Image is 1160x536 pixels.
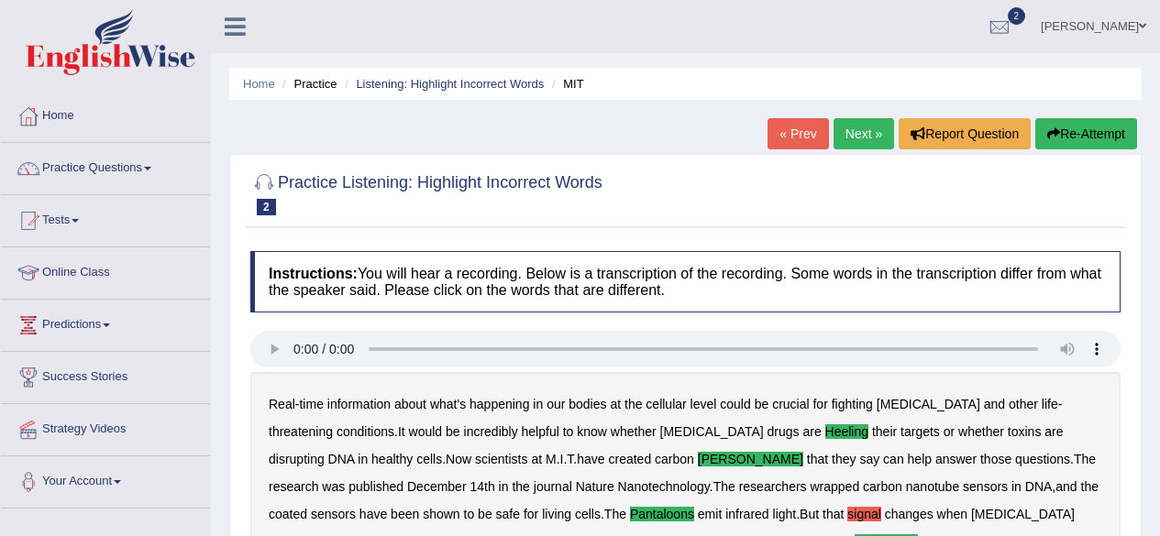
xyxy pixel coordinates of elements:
b: T [567,452,573,466]
b: Instructions: [269,266,358,281]
b: questions [1015,452,1070,466]
b: be [478,507,492,521]
b: level [690,397,717,411]
b: that [807,452,828,466]
h2: Practice Listening: Highlight Incorrect Words [250,170,602,215]
b: their [872,424,897,439]
b: in [533,397,543,411]
b: cells [575,507,601,521]
li: Practice [278,75,337,93]
b: I [560,452,564,466]
b: changes [885,507,934,521]
b: pantaloons [630,507,694,521]
b: M [546,452,557,466]
b: carbon [863,479,902,494]
b: are [1044,424,1063,439]
b: be [755,397,769,411]
b: and [1055,479,1077,494]
b: know [577,424,607,439]
span: 2 [1008,7,1026,25]
b: incredibly [464,424,518,439]
b: could [720,397,750,411]
b: to [464,507,475,521]
b: that [823,507,844,521]
b: for [524,507,538,521]
b: those [980,452,1011,466]
b: our [547,397,565,411]
b: [MEDICAL_DATA] [971,507,1075,521]
b: Now [446,452,471,466]
b: life [1042,397,1058,411]
b: in [358,452,368,466]
b: December [407,479,467,494]
b: infrared [725,507,768,521]
button: Report Question [899,118,1031,149]
b: drugs [768,424,800,439]
b: journal [534,479,572,494]
b: heeling [825,424,868,439]
b: happening [470,397,529,411]
b: about [394,397,426,411]
b: DNA [1025,479,1053,494]
b: say [859,452,879,466]
b: carbon [655,452,694,466]
b: be [446,424,460,439]
b: fighting [832,397,873,411]
a: Listening: Highlight Incorrect Words [356,77,544,91]
a: Tests [1,195,210,241]
b: cells [416,452,442,466]
b: signal [847,507,881,521]
b: been [391,507,419,521]
b: whether [611,424,657,439]
b: what's [430,397,466,411]
b: emit [698,507,722,521]
b: for [812,397,827,411]
b: have [359,507,387,521]
b: shown [423,507,459,521]
a: Home [1,91,210,137]
b: help [908,452,932,466]
b: safe [496,507,520,521]
b: helpful [522,424,559,439]
b: targets [900,424,940,439]
a: Your Account [1,456,210,502]
b: wrapped [810,479,859,494]
b: research [269,479,318,494]
a: Predictions [1,300,210,345]
a: Home [243,77,275,91]
span: 2 [257,199,276,215]
b: the [1081,479,1099,494]
b: The [604,507,626,521]
b: information [327,397,391,411]
b: Real [269,397,295,411]
b: [MEDICAL_DATA] [660,424,764,439]
b: created [608,452,651,466]
a: Online Class [1,247,210,293]
b: scientists [475,452,528,466]
b: living [542,507,571,521]
b: coated [269,507,307,521]
b: The [1074,452,1096,466]
b: Nature [576,479,614,494]
b: can [883,452,904,466]
b: at [531,452,542,466]
b: sensors [311,507,356,521]
b: are [802,424,821,439]
a: Success Stories [1,352,210,398]
b: the [512,479,529,494]
b: researchers [739,479,807,494]
b: sensors [963,479,1008,494]
b: light [773,507,797,521]
b: healthy [371,452,413,466]
h4: You will hear a recording. Below is a transcription of the recording. Some words in the transcrip... [250,251,1121,312]
b: published [348,479,403,494]
a: Next » [834,118,894,149]
b: toxins [1008,424,1042,439]
b: nanotube [906,479,959,494]
b: conditions [337,424,394,439]
b: they [832,452,856,466]
a: « Prev [768,118,828,149]
a: Strategy Videos [1,404,210,450]
b: [PERSON_NAME] [698,452,803,466]
b: threatening [269,424,333,439]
